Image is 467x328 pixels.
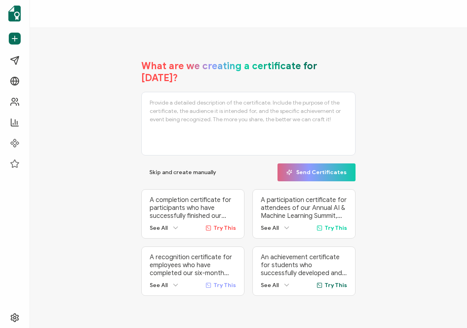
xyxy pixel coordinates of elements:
[324,282,347,289] span: Try This
[213,225,236,231] span: Try This
[150,253,236,277] p: A recognition certificate for employees who have completed our six-month internal Leadership Deve...
[150,196,236,220] p: A completion certificate for participants who have successfully finished our ‘Advanced Digital Ma...
[141,163,224,181] button: Skip and create manually
[261,282,279,289] span: See All
[261,253,347,277] p: An achievement certificate for students who successfully developed and launched a fully functiona...
[149,170,216,175] span: Skip and create manually
[8,6,21,21] img: sertifier-logomark-colored.svg
[286,169,347,175] span: Send Certificates
[277,163,356,181] button: Send Certificates
[261,225,279,231] span: See All
[261,196,347,220] p: A participation certificate for attendees of our Annual AI & Machine Learning Summit, which broug...
[213,282,236,289] span: Try This
[150,225,168,231] span: See All
[141,60,356,84] h1: What are we creating a certificate for [DATE]?
[324,225,347,231] span: Try This
[150,282,168,289] span: See All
